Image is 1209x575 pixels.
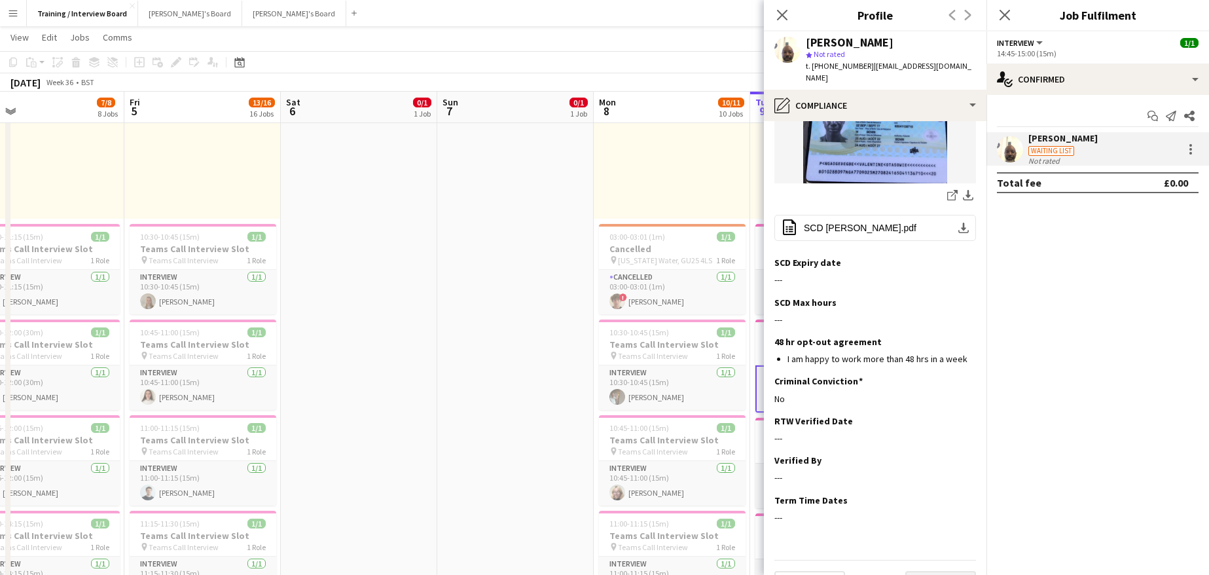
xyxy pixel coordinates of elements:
span: Interview [997,38,1034,48]
div: 03:00-03:01 (1m)1/1Cancelled [US_STATE] Water, GU25 4LS1 RoleCancelled1/103:00-03:01 (1m)![PERSON... [599,224,746,314]
span: 10:45-11:00 (15m) [609,423,669,433]
span: 1 Role [247,542,266,552]
button: Interview [997,38,1045,48]
span: 1 Role [90,542,109,552]
span: 1 Role [90,447,109,456]
app-job-card: 15:00-15:30 (30m)0/1Teams Call Interview Slot Teams Call Interview1 RoleInterview1/115:00-15:30 (... [755,418,902,508]
span: | [EMAIL_ADDRESS][DOMAIN_NAME] [806,61,971,83]
span: Mon [599,96,616,108]
app-job-card: 10:45-11:00 (15m)1/1Teams Call Interview Slot Teams Call Interview1 RoleInterview1/110:45-11:00 (... [130,320,276,410]
span: Teams Call Interview [618,447,688,456]
div: [PERSON_NAME] [1028,132,1098,144]
span: 1 Role [90,351,109,361]
span: Teams Call Interview [149,447,219,456]
span: 0/1 [413,98,431,107]
span: 1/1 [1180,38,1199,48]
app-card-role: Interview1/114:00-14:15 (15m)[PERSON_NAME] [755,270,902,314]
span: 1 Role [716,542,735,552]
app-job-card: 11:00-11:15 (15m)1/1Teams Call Interview Slot Teams Call Interview1 RoleInterview1/111:00-11:15 (... [130,415,276,506]
a: Jobs [65,29,95,46]
span: 1/1 [247,519,266,529]
h3: Job Fulfilment [986,7,1209,24]
span: 1/1 [91,232,109,242]
div: 10 Jobs [719,109,744,119]
button: SCD [PERSON_NAME].pdf [774,215,976,241]
span: 11:00-11:15 (15m) [140,423,200,433]
h3: Verified By [774,454,821,466]
span: 1/1 [717,327,735,337]
span: [US_STATE] Water, GU25 4LS [618,255,712,265]
h3: Profile [764,7,986,24]
span: 10:45-11:00 (15m) [140,327,200,337]
span: 10:30-10:45 (15m) [140,232,200,242]
span: 13/16 [249,98,275,107]
h3: Teams Call Interview Slot [755,532,902,544]
span: 1/1 [91,423,109,433]
h3: RTW Verified Date [774,415,853,427]
h3: Cancelled [599,243,746,255]
h3: Teams Call Interview Slot [130,530,276,542]
span: 11:15-11:30 (15m) [140,519,200,529]
span: 8 [597,103,616,119]
div: --- [774,432,976,444]
span: 1 Role [247,255,266,265]
app-job-card: 14:45-15:00 (15m)1/1Teams Call Interview Slot Teams Call Interview1 RoleInterview1/114:45-15:00 (... [755,320,902,413]
span: Comms [103,31,132,43]
div: 1 Job [414,109,431,119]
span: Edit [42,31,57,43]
span: Teams Call Interview [149,255,219,265]
span: Sun [442,96,458,108]
h3: Teams Call Interview Slot [755,243,902,255]
span: 10:30-10:45 (15m) [609,327,669,337]
h3: Teams Call Interview Slot [599,530,746,542]
span: 1/1 [91,327,109,337]
span: 7 [441,103,458,119]
button: Training / Interview Board [27,1,138,26]
button: [PERSON_NAME]'s Board [242,1,346,26]
h3: Teams Call Interview Slot [599,434,746,446]
span: View [10,31,29,43]
span: 6 [284,103,300,119]
span: Week 36 [43,77,76,87]
h3: 48 hr opt-out agreement [774,336,882,348]
div: --- [774,274,976,286]
div: £0.00 [1164,176,1188,189]
app-card-role: Interview1/110:30-10:45 (15m)[PERSON_NAME] [130,270,276,314]
div: Compliance [764,90,986,121]
div: Total fee [997,176,1041,189]
h3: Teams Call Interview Slot [130,339,276,350]
h3: SCD Max hours [774,297,837,308]
span: 10/11 [718,98,744,107]
div: [PERSON_NAME] [806,37,893,48]
span: 1/1 [91,519,109,529]
app-job-card: 10:30-10:45 (15m)1/1Teams Call Interview Slot Teams Call Interview1 RoleInterview1/110:30-10:45 (... [599,320,746,410]
span: 1 Role [716,351,735,361]
div: --- [774,472,976,483]
div: --- [774,314,976,325]
div: Not rated [1028,156,1062,166]
h3: Teams Call Interview Slot [130,434,276,446]
app-card-role: Interview1/110:45-11:00 (15m)[PERSON_NAME] [130,365,276,410]
span: 1/1 [247,327,266,337]
span: 1/1 [717,232,735,242]
li: I am happy to work more than 48 hrs in a week [787,353,976,365]
app-card-role: Interview1/110:45-11:00 (15m)[PERSON_NAME] [599,461,746,506]
div: Confirmed [986,64,1209,95]
h3: Teams Call Interview Slot [130,243,276,255]
app-job-card: 14:00-14:15 (15m)1/1Teams Call Interview Slot Teams Call Interview1 RoleInterview1/114:00-14:15 (... [755,224,902,314]
span: Jobs [70,31,90,43]
div: 16 Jobs [249,109,274,119]
app-job-card: 10:30-10:45 (15m)1/1Teams Call Interview Slot Teams Call Interview1 RoleInterview1/110:30-10:45 (... [130,224,276,314]
span: 03:00-03:01 (1m) [609,232,665,242]
app-job-card: 10:45-11:00 (15m)1/1Teams Call Interview Slot Teams Call Interview1 RoleInterview1/110:45-11:00 (... [599,415,746,506]
span: 1/1 [717,519,735,529]
h3: Criminal Conviction [774,375,863,387]
div: No [774,393,976,405]
button: [PERSON_NAME]'s Board [138,1,242,26]
span: Teams Call Interview [149,351,219,361]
